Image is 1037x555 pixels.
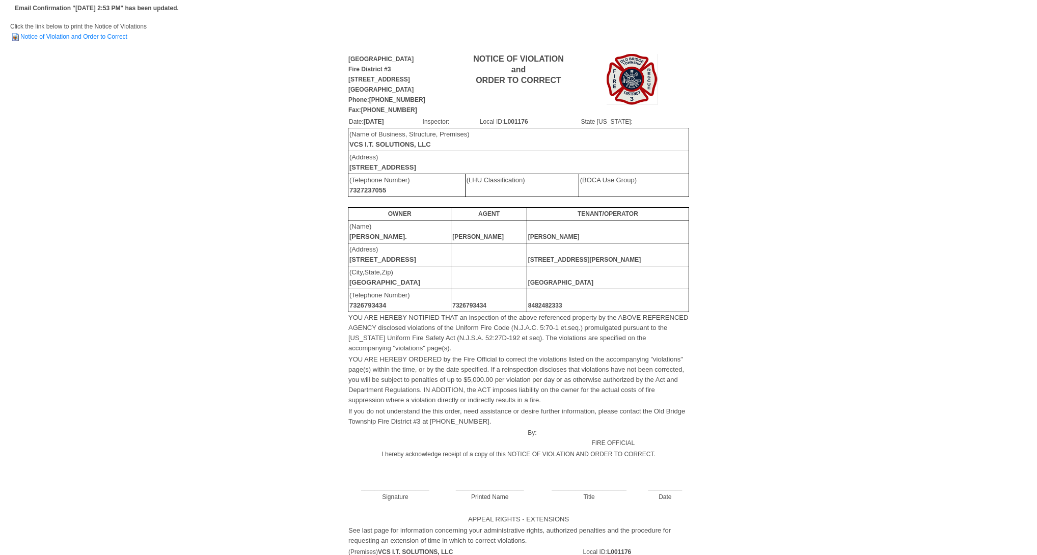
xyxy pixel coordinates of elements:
[422,116,479,127] td: Inspector:
[349,130,470,148] font: (Name of Business, Structure, Premises)
[348,55,425,114] b: [GEOGRAPHIC_DATA] Fire District #3 [STREET_ADDRESS] [GEOGRAPHIC_DATA] Phone:[PHONE_NUMBER] Fax:[P...
[348,355,684,404] font: YOU ARE HEREBY ORDERED by the Fire Official to correct the violations listed on the accompanying ...
[349,163,416,171] b: [STREET_ADDRESS]
[504,118,528,125] b: L001176
[349,256,416,263] b: [STREET_ADDRESS]
[349,291,410,309] font: (Telephone Number)
[537,471,641,503] td: ______________________ Title
[580,176,637,184] font: (BOCA Use Group)
[348,427,537,449] td: By:
[348,526,671,544] font: See last page for information concerning your administrative rights, authorized penalties and the...
[349,245,416,263] font: (Address)
[467,176,525,184] font: (LHU Classification)
[349,153,416,171] font: (Address)
[10,32,20,42] img: HTML Document
[349,268,420,286] font: (City,State,Zip)
[580,116,689,127] td: State [US_STATE]:
[349,233,407,240] b: [PERSON_NAME].
[452,233,504,240] b: [PERSON_NAME]
[10,33,127,40] a: Notice of Violation and Order to Correct
[607,54,658,105] img: Image
[443,471,537,503] td: ____________________ Printed Name
[348,471,443,503] td: ____________________ Signature
[578,210,638,217] b: TENANT/OPERATOR
[537,427,689,449] td: FIRE OFFICIAL
[13,2,180,15] td: Email Confirmation "[DATE] 2:53 PM" has been updated.
[528,256,641,263] b: [STREET_ADDRESS][PERSON_NAME]
[528,233,580,240] b: [PERSON_NAME]
[528,302,562,309] b: 8482482333
[528,279,593,286] b: [GEOGRAPHIC_DATA]
[349,279,420,286] b: [GEOGRAPHIC_DATA]
[349,176,410,194] font: (Telephone Number)
[10,23,147,40] span: Click the link below to print the Notice of Violations
[349,223,407,240] font: (Name)
[468,515,569,523] font: APPEAL RIGHTS - EXTENSIONS
[348,314,688,352] font: YOU ARE HEREBY NOTIFIED THAT an inspection of the above referenced property by the ABOVE REFERENC...
[364,118,384,125] b: [DATE]
[641,471,689,503] td: __________ Date
[349,301,386,309] b: 7326793434
[348,116,422,127] td: Date:
[388,210,412,217] b: OWNER
[479,116,581,127] td: Local ID:
[349,141,431,148] b: VCS I.T. SOLUTIONS, LLC
[348,407,685,425] font: If you do not understand the this order, need assistance or desire further information, please co...
[452,302,486,309] b: 7326793434
[348,449,689,460] td: I hereby acknowledge receipt of a copy of this NOTICE OF VIOLATION AND ORDER TO CORRECT.
[473,54,563,85] b: NOTICE OF VIOLATION and ORDER TO CORRECT
[478,210,500,217] b: AGENT
[349,186,386,194] b: 7327237055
